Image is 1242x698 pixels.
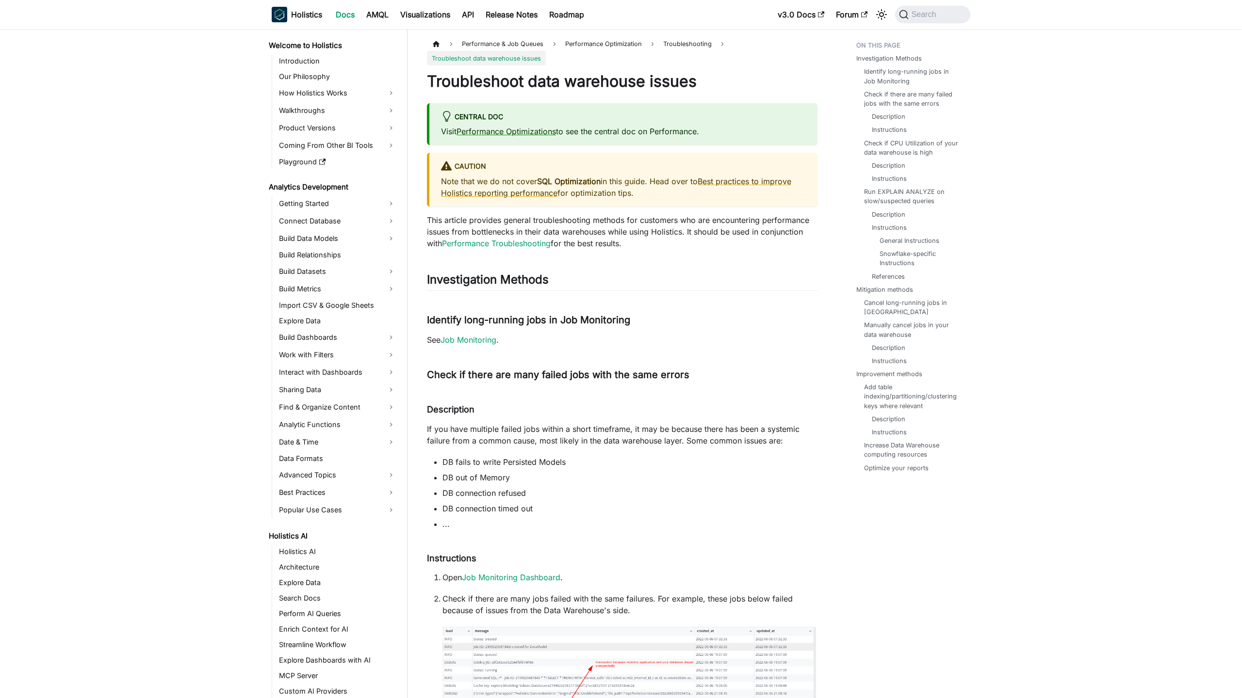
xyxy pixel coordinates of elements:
a: Architecture [276,560,399,574]
a: Introduction [276,54,399,68]
a: HolisticsHolisticsHolistics [272,7,322,22]
a: Cancel long-running jobs in [GEOGRAPHIC_DATA] [864,298,961,317]
a: Holistics AI [276,545,399,558]
a: Job Monitoring Dashboard [462,572,560,582]
h2: Investigation Methods [427,272,817,291]
a: Date & Time [276,434,399,450]
li: ... [442,518,817,530]
img: Holistics [272,7,287,22]
a: Identify long-running jobs in Job Monitoring [864,67,961,85]
a: Instructions [872,356,907,365]
a: Find & Organize Content [276,399,399,415]
span: Troubleshoot data warehouse issues [427,51,546,65]
p: This article provides general troubleshooting methods for customers who are encountering performa... [427,214,817,249]
span: Troubleshooting [663,40,712,48]
a: Description [872,343,905,352]
p: Check if there are many jobs failed with the same failures. For example, these jobs below failed ... [442,593,817,616]
a: Instructions [872,174,907,183]
h1: Troubleshoot data warehouse issues [427,72,817,91]
a: How Holistics Works [276,85,399,101]
a: Streamline Workflow [276,638,399,651]
a: Connect Database [276,213,399,229]
a: Performance Troubleshooting [442,238,551,248]
a: Description [872,210,905,219]
div: Central Doc [441,111,806,124]
a: Docs [330,7,360,22]
strong: SQL Optimization [537,176,601,186]
a: AMQL [360,7,394,22]
div: caution [441,160,806,173]
a: Explore Data [276,314,399,328]
a: Visualizations [394,7,456,22]
a: Release Notes [480,7,543,22]
span: Performance & Job Queues [457,37,548,51]
a: Run EXPLAIN ANALYZE on slow/suspected queries [864,187,961,206]
b: Holistics [291,9,322,20]
a: Advanced Topics [276,467,399,483]
a: Work with Filters [276,347,399,363]
a: Performance Optimizations [457,127,556,136]
a: Our Philosophy [276,70,399,83]
a: Forum [830,7,873,22]
h3: Identify long-running jobs in Job Monitoring [427,314,817,326]
a: Improvement methods [856,369,922,379]
button: Search (Command+K) [895,6,970,23]
a: Manually cancel jobs in your data warehouse [864,320,961,339]
nav: Docs sidebar [262,29,408,698]
a: Getting Started [276,196,399,211]
a: Build Data Models [276,231,399,246]
a: Troubleshooting [658,37,717,51]
li: DB connection timed out [442,503,817,514]
a: Home page [427,37,445,51]
a: Enrich Context for AI [276,622,399,636]
a: Investigation Methods [856,54,922,63]
a: Check if CPU Utilization of your data warehouse is high [864,139,961,157]
h3: Check if there are many failed jobs with the same errors [427,369,817,381]
a: Best Practices [276,485,399,500]
a: Snowflake-specific Instructions [880,249,953,268]
p: Note that we do not cover in this guide. Head over to for optimization tips. [441,175,806,199]
li: DB out of Memory [442,472,817,483]
a: Welcome to Holistics [266,39,399,52]
a: Holistics AI [266,529,399,543]
a: Coming From Other BI Tools [276,138,399,153]
a: MCP Server [276,669,399,682]
a: Explore Data [276,576,399,589]
a: Interact with Dashboards [276,365,399,380]
a: Description [872,112,905,121]
li: DB fails to write Persisted Models [442,456,817,468]
a: Build Relationships [276,248,399,262]
a: Analytics Development [266,180,399,194]
p: See . [427,334,817,346]
a: Data Formats [276,452,399,465]
a: Description [872,414,905,424]
nav: Breadcrumbs [427,37,817,65]
a: API [456,7,480,22]
a: Description [872,161,905,170]
a: Best practices to improve Holistics reporting performance [441,176,791,198]
p: If you have multiple failed jobs within a short timeframe, it may be because there has been a sys... [427,423,817,446]
a: Analytic Functions [276,417,399,432]
button: Switch between dark and light mode (currently system mode) [874,7,889,22]
a: Build Metrics [276,281,399,297]
h4: Instructions [427,553,817,564]
a: Perform AI Queries [276,607,399,620]
a: Instructions [872,125,907,134]
a: Explore Dashboards with AI [276,653,399,667]
a: v3.0 Docs [772,7,830,22]
p: Visit to see the central doc on Performance. [441,126,806,137]
a: Build Datasets [276,264,399,279]
a: Import CSV & Google Sheets [276,299,399,312]
a: Job Monitoring [441,335,496,345]
h4: Description [427,404,817,415]
a: Walkthroughs [276,103,399,118]
a: Add table indexing/partitioning/clustering keys where relevant [864,382,961,411]
a: General Instructions [880,236,939,245]
a: References [872,272,905,281]
a: Popular Use Cases [276,502,399,518]
a: Increase Data Warehouse computing resources [864,441,961,459]
a: Instructions [872,223,907,232]
a: Build Dashboards [276,330,399,345]
a: Custom AI Providers [276,684,399,698]
a: Performance Optimization [560,37,647,51]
